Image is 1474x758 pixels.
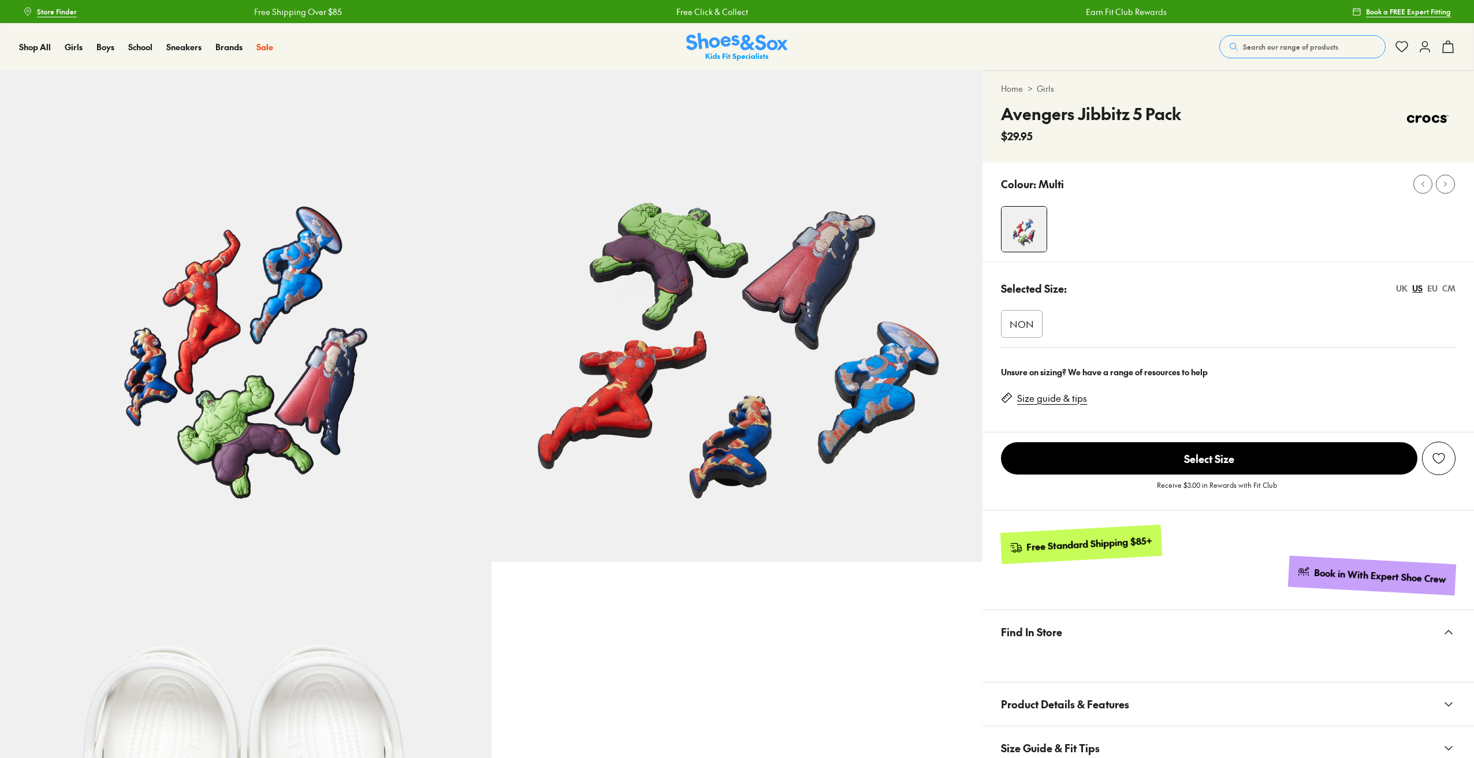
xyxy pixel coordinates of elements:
[1412,282,1423,294] div: US
[1001,654,1456,668] iframe: Find in Store
[1001,442,1417,475] button: Select Size
[1422,442,1456,475] button: Add to Wishlist
[1219,35,1386,58] button: Search our range of products
[1037,83,1054,95] a: Girls
[166,41,202,53] a: Sneakers
[19,41,51,53] a: Shop All
[65,41,83,53] a: Girls
[982,682,1474,726] button: Product Details & Features
[1001,128,1033,144] span: $29.95
[1001,281,1067,296] p: Selected Size:
[1157,480,1277,501] p: Receive $3.00 in Rewards with Fit Club
[1427,282,1438,294] div: EU
[128,41,152,53] a: School
[1396,282,1408,294] div: UK
[251,6,338,18] a: Free Shipping Over $85
[1038,176,1064,192] p: Multi
[1001,366,1456,378] div: Unsure on sizing? We have a range of resources to help
[96,41,114,53] a: Boys
[1288,556,1456,596] a: Book in With Expert Shoe Crew
[23,1,77,22] a: Store Finder
[37,6,77,17] span: Store Finder
[1001,83,1023,95] a: Home
[1366,6,1451,17] span: Book a FREE Expert Fitting
[492,70,983,562] img: 5-533751_1
[673,6,745,18] a: Free Click & Collect
[1442,282,1456,294] div: CM
[686,33,788,61] a: Shoes & Sox
[1352,1,1451,22] a: Book a FREE Expert Fitting
[1314,566,1447,586] div: Book in With Expert Shoe Crew
[256,41,273,53] a: Sale
[1017,392,1087,405] a: Size guide & tips
[982,610,1474,654] button: Find In Store
[1243,42,1338,52] span: Search our range of products
[1001,176,1036,192] p: Colour:
[1083,6,1164,18] a: Earn Fit Club Rewards
[1001,687,1129,721] span: Product Details & Features
[1001,83,1456,95] div: >
[1001,102,1181,126] h4: Avengers Jibbitz 5 Pack
[686,33,788,61] img: SNS_Logo_Responsive.svg
[1000,525,1162,564] a: Free Standard Shipping $85+
[1400,102,1456,136] img: Vendor logo
[1010,317,1034,331] span: NON
[1001,615,1062,649] span: Find In Store
[1002,207,1047,252] img: 4-533750_1
[1026,535,1153,554] div: Free Standard Shipping $85+
[215,41,243,53] a: Brands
